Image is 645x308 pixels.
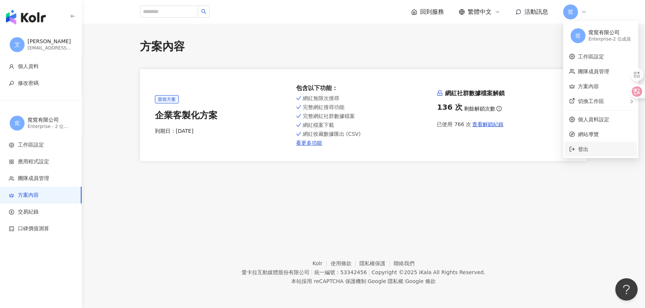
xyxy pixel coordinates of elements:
[18,192,39,199] span: 方案內容
[28,123,72,130] div: Enterprise - 2 位成員
[311,269,313,275] span: |
[578,116,609,122] a: 個人資料設定
[296,131,301,137] span: check
[468,8,492,16] span: 繁體中文
[155,128,290,135] div: 到期日： [DATE]
[437,89,572,97] h6: 網紅社群數據檔案解鎖
[411,8,444,16] a: 回到服務
[6,10,46,25] img: logo
[331,260,360,266] a: 使用條款
[575,32,581,40] span: 窕
[296,95,301,101] span: check
[472,121,503,127] span: 查看解鎖紀錄
[437,102,463,112] div: 136 次
[28,116,72,124] div: 窕窕有限公司
[18,225,49,232] span: 口碑價值測算
[437,90,443,96] span: unlock
[296,84,431,92] div: 包含以下功能 ：
[403,278,405,284] span: |
[359,260,394,266] a: 隱私權保護
[312,260,330,266] a: Kolr
[372,269,485,275] div: Copyright © 2025 All Rights Reserved.
[524,8,548,15] span: 活動訊息
[28,38,72,45] div: [PERSON_NAME]
[201,9,206,14] span: search
[18,141,44,149] span: 工作區設定
[629,99,634,104] span: right
[9,64,14,69] span: user
[296,104,301,110] span: check
[368,269,370,275] span: |
[9,159,14,164] span: appstore
[303,104,344,110] span: 完整網紅搜尋功能
[495,105,503,112] span: info-circle
[140,39,587,54] div: 方案內容
[296,122,301,128] span: check
[15,119,20,127] span: 窕
[568,8,573,16] span: 窕
[155,95,179,103] span: 當前方案
[15,41,20,49] span: 艾
[615,278,638,301] iframe: Help Scout Beacon - Open
[18,175,49,182] span: 團隊成員管理
[18,158,49,166] span: 應用程式設定
[9,209,14,215] span: dollar
[471,117,504,132] button: 查看解鎖紀錄
[314,269,367,275] div: 統一編號：53342456
[437,117,572,132] div: 已使用 766 次
[420,8,444,16] span: 回到服務
[578,98,604,104] span: 切換工作區
[155,109,290,122] div: 企業客製化方案
[18,63,39,70] span: 個人資料
[242,269,309,275] div: 愛卡拉互動媒體股份有限公司
[296,140,431,146] a: 看更多功能
[303,95,339,101] span: 網紅無限次搜尋
[9,226,14,231] span: calculator
[366,278,368,284] span: |
[28,45,72,51] div: [EMAIL_ADDRESS][DOMAIN_NAME]
[18,80,39,87] span: 修改密碼
[588,36,631,42] div: Enterprise - 2 位成員
[578,54,604,60] a: 工作區設定
[437,102,572,112] div: 剩餘解鎖次數
[303,122,334,128] span: 網紅檔案下載
[291,277,435,286] span: 本站採用 reCAPTCHA 保護機制
[578,83,599,89] a: 方案內容
[303,131,361,137] span: 網紅收藏數據匯出 (CSV)
[296,113,301,119] span: check
[9,81,14,86] span: key
[405,278,436,284] a: Google 條款
[394,260,414,266] a: 聯絡我們
[578,130,632,138] span: 網站導覽
[578,68,609,74] a: 團隊成員管理
[419,269,432,275] a: iKala
[303,113,355,119] span: 完整網紅社群數據檔案
[368,278,403,284] a: Google 隱私權
[18,208,39,216] span: 交易紀錄
[578,146,588,152] span: 登出
[588,29,631,36] div: 窕窕有限公司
